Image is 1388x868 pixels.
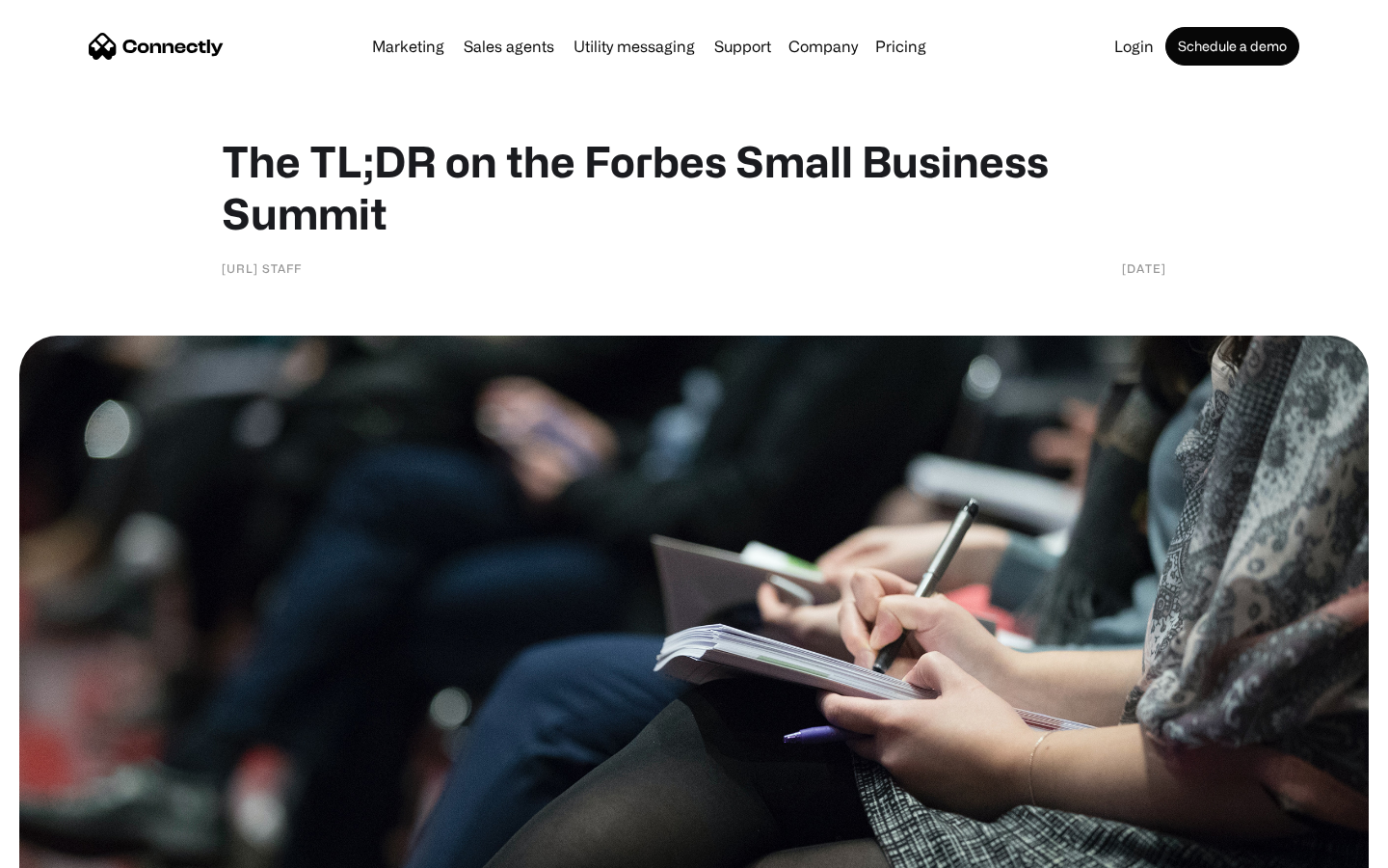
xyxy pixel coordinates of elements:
[364,39,452,54] a: Marketing
[19,834,116,861] aside: Language selected: English
[456,39,562,54] a: Sales agents
[1107,39,1161,54] a: Login
[867,39,934,54] a: Pricing
[1122,258,1166,278] div: [DATE]
[707,39,779,54] a: Support
[1165,27,1299,66] a: Schedule a demo
[222,135,1166,239] h1: The TL;DR on the Forbes Small Business Summit
[788,33,858,60] div: Company
[566,39,703,54] a: Utility messaging
[222,258,302,278] div: [URL] Staff
[39,834,116,861] ul: Language list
